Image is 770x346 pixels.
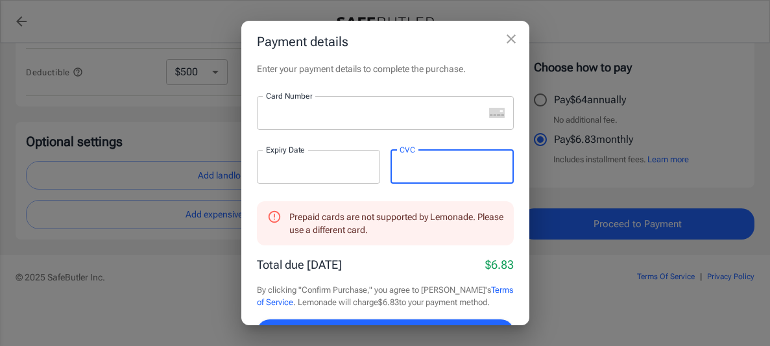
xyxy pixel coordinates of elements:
iframe: Secure card number input frame [266,107,484,119]
button: close [498,26,524,52]
h2: Payment details [241,21,529,62]
label: Card Number [266,90,312,101]
label: Expiry Date [266,144,305,155]
div: Prepaid cards are not supported by Lemonade. Please use a different card. [289,205,503,241]
p: Enter your payment details to complete the purchase. [257,62,514,75]
svg: unknown [489,108,505,118]
iframe: Secure expiration date input frame [266,160,371,173]
p: Total due [DATE] [257,256,342,273]
label: CVC [400,144,415,155]
iframe: Secure CVC input frame [400,160,505,173]
p: $6.83 [485,256,514,273]
p: By clicking "Confirm Purchase," you agree to [PERSON_NAME]'s . Lemonade will charge $6.83 to your... [257,284,514,309]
